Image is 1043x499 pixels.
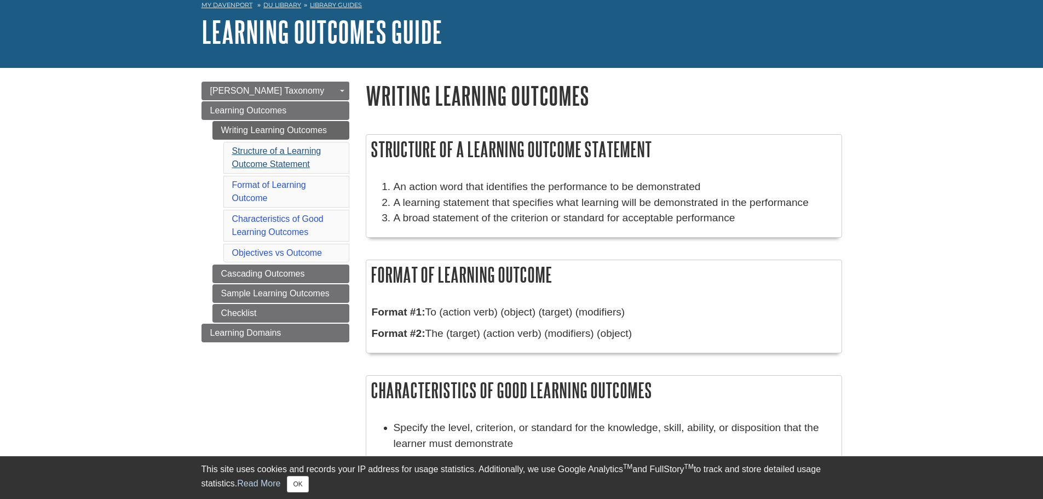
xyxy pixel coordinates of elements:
[394,210,836,226] li: A broad statement of the criterion or standard for acceptable performance
[372,326,836,342] p: The (target) (action verb) (modifiers) (object)
[366,376,842,405] h2: Characteristics of Good Learning Outcomes
[372,328,425,339] strong: Format #2:
[394,452,836,484] li: Include conditions under which they should be able to demonstrate their knowledge, skills, abilit...
[684,463,694,471] sup: TM
[310,1,362,9] a: Library Guides
[212,284,349,303] a: Sample Learning Outcomes
[372,306,425,318] strong: Format #1:
[201,1,252,10] a: My Davenport
[372,305,836,320] p: To (action verb) (object) (target) (modifiers)
[201,101,349,120] a: Learning Outcomes
[212,121,349,140] a: Writing Learning Outcomes
[623,463,632,471] sup: TM
[201,15,442,49] a: Learning Outcomes Guide
[201,463,842,492] div: This site uses cookies and records your IP address for usage statistics. Additionally, we use Goo...
[212,265,349,283] a: Cascading Outcomes
[287,476,308,492] button: Close
[366,135,842,164] h2: Structure of a Learning Outcome Statement
[201,82,349,342] div: Guide Page Menu
[201,82,349,100] a: [PERSON_NAME] Taxonomy
[394,420,836,452] li: Specify the level, criterion, or standard for the knowledge, skill, ability, or disposition that ...
[394,195,836,211] li: A learning statement that specifies what learning will be demonstrated in the performance
[263,1,301,9] a: DU Library
[366,82,842,110] h1: Writing Learning Outcomes
[232,180,306,203] a: Format of Learning Outcome
[201,324,349,342] a: Learning Domains
[232,214,324,237] a: Characteristics of Good Learning Outcomes
[237,479,280,488] a: Read More
[232,146,321,169] a: Structure of a Learning Outcome Statement
[232,248,322,257] a: Objectives vs Outcome
[210,328,281,337] span: Learning Domains
[394,179,836,195] li: An action word that identifies the performance to be demonstrated
[366,260,842,289] h2: Format of Learning Outcome
[210,106,287,115] span: Learning Outcomes
[212,304,349,323] a: Checklist
[210,86,325,95] span: [PERSON_NAME] Taxonomy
